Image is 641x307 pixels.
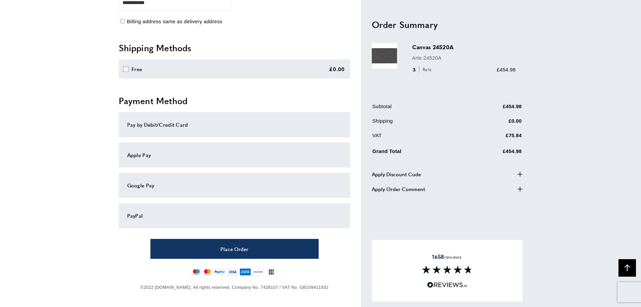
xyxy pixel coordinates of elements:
[372,185,425,193] span: Apply Order Comment
[463,131,522,144] td: £75.84
[120,19,124,23] input: Billing address same as delivery address
[372,117,463,130] td: Shipping
[463,117,522,130] td: £0.00
[119,42,350,54] h2: Shipping Methods
[203,268,212,276] img: mastercard
[412,54,516,62] p: Arte-24520A
[127,181,342,189] div: Google Pay
[140,285,328,290] span: ©2022 [DOMAIN_NAME]. All rights reserved. Company No. 7428107 / VAT No. GB109411932
[191,268,201,276] img: maestro
[372,18,523,30] h2: Order Summary
[127,19,222,24] span: Billing address same as delivery address
[227,268,238,276] img: visa
[127,121,342,129] div: Pay by Debit/Credit Card
[372,102,463,115] td: Subtotal
[119,95,350,107] h2: Payment Method
[412,43,516,51] h3: Canvas 24520A
[432,253,462,260] span: reviews
[463,102,522,115] td: £454.98
[372,170,421,178] span: Apply Discount Code
[127,151,342,159] div: Apple Pay
[372,43,397,68] img: Canvas 24520A
[329,65,345,73] div: £0.00
[372,131,463,144] td: VAT
[132,65,142,73] div: Free
[427,282,467,288] img: Reviews.io 5 stars
[422,266,472,274] img: Reviews section
[419,66,433,73] span: Rolls
[127,212,342,220] div: PayPal
[412,65,434,73] div: 3
[214,268,225,276] img: paypal
[150,239,319,259] button: Place Order
[497,66,515,72] span: £454.98
[432,252,444,260] strong: 1658
[265,268,277,276] img: jcb
[240,268,251,276] img: american-express
[372,146,463,160] td: Grand Total
[252,268,264,276] img: discover
[463,146,522,160] td: £454.98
